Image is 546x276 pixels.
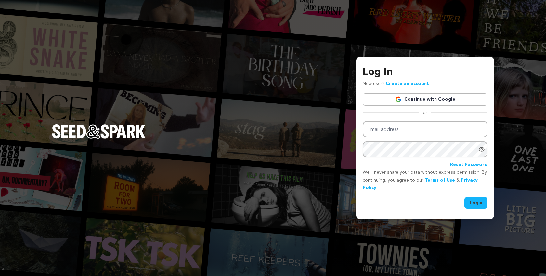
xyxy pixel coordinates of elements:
[464,197,487,209] button: Login
[425,178,455,182] a: Terms of Use
[450,161,487,169] a: Reset Password
[363,169,487,192] p: We’ll never share your data without express permission. By continuing, you agree to our & .
[419,109,431,116] span: or
[363,93,487,106] a: Continue with Google
[478,146,485,153] a: Show password as plain text. Warning: this will display your password on the screen.
[363,65,487,80] h3: Log In
[395,96,402,103] img: Google logo
[52,124,146,139] img: Seed&Spark Logo
[52,124,146,152] a: Seed&Spark Homepage
[363,121,487,138] input: Email address
[386,82,429,86] a: Create an account
[363,80,429,88] p: New user?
